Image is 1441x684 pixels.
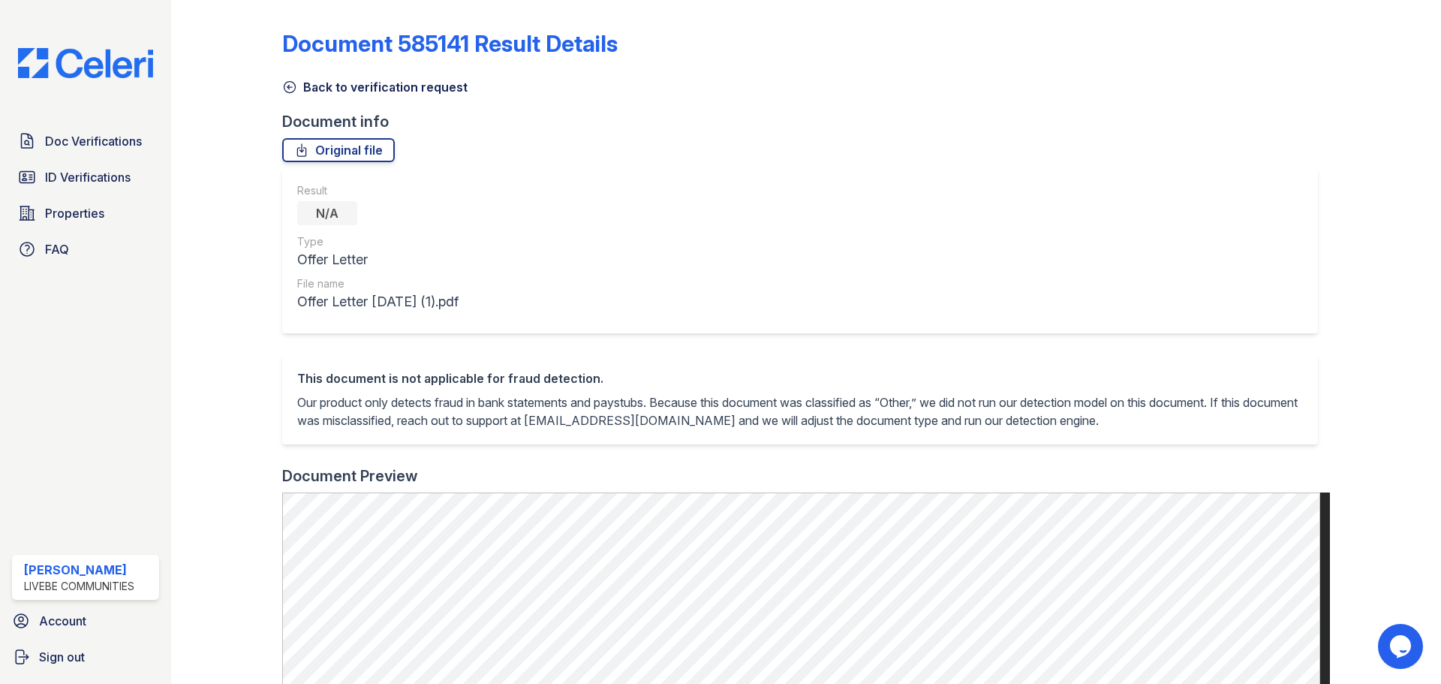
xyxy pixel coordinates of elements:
a: Back to verification request [282,78,468,96]
div: N/A [297,201,357,225]
span: Account [39,612,86,630]
div: Type [297,234,459,249]
div: Result [297,183,459,198]
span: Sign out [39,648,85,666]
p: Our product only detects fraud in bank statements and paystubs. Because this document was classif... [297,393,1303,429]
div: File name [297,276,459,291]
div: Offer Letter [297,249,459,270]
span: Properties [45,204,104,222]
iframe: chat widget [1378,624,1426,669]
div: Offer Letter [DATE] (1).pdf [297,291,459,312]
span: Doc Verifications [45,132,142,150]
span: ID Verifications [45,168,131,186]
a: ID Verifications [12,162,159,192]
div: LiveBe Communities [24,579,134,594]
a: FAQ [12,234,159,264]
div: Document info [282,111,1330,132]
span: FAQ [45,240,69,258]
img: CE_Logo_Blue-a8612792a0a2168367f1c8372b55b34899dd931a85d93a1a3d3e32e68fde9ad4.png [6,48,165,78]
div: This document is not applicable for fraud detection. [297,369,1303,387]
div: [PERSON_NAME] [24,561,134,579]
a: Sign out [6,642,165,672]
a: Original file [282,138,395,162]
div: Document Preview [282,466,418,487]
a: Account [6,606,165,636]
a: Properties [12,198,159,228]
a: Document 585141 Result Details [282,30,618,57]
a: Doc Verifications [12,126,159,156]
